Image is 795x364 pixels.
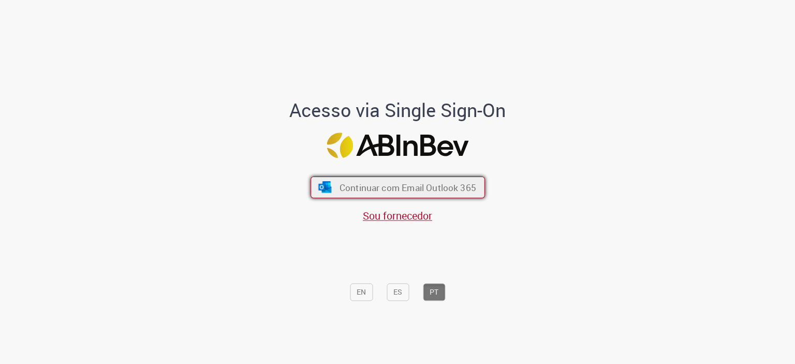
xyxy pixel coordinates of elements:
button: ES [387,284,409,301]
img: Logo ABInBev [327,133,468,158]
button: PT [423,284,445,301]
a: Sou fornecedor [363,209,432,223]
span: Continuar com Email Outlook 365 [339,181,476,193]
button: EN [350,284,373,301]
img: ícone Azure/Microsoft 360 [317,181,332,193]
h1: Acesso via Single Sign-On [254,100,541,121]
button: ícone Azure/Microsoft 360 Continuar com Email Outlook 365 [311,176,485,198]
